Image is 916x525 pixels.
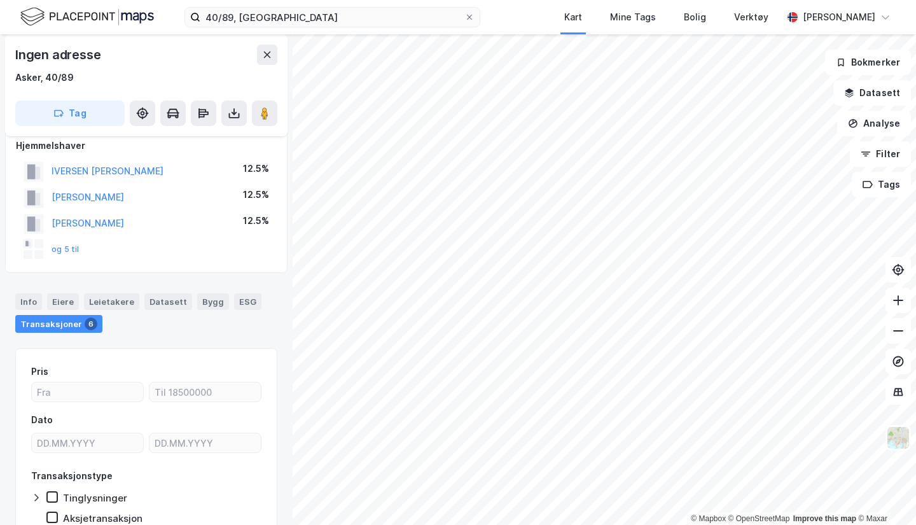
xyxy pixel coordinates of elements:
div: 12.5% [243,187,269,202]
div: Info [15,293,42,310]
iframe: Chat Widget [852,464,916,525]
div: Transaksjoner [15,315,102,333]
div: ESG [234,293,261,310]
input: Søk på adresse, matrikkel, gårdeiere, leietakere eller personer [200,8,464,27]
div: Bygg [197,293,229,310]
a: OpenStreetMap [728,514,790,523]
input: DD.MM.YYYY [32,433,143,452]
div: Mine Tags [610,10,656,25]
input: Til 18500000 [149,382,261,402]
input: DD.MM.YYYY [149,433,261,452]
div: Datasett [144,293,192,310]
div: Aksjetransaksjon [63,512,142,524]
div: [PERSON_NAME] [803,10,875,25]
div: Kart [564,10,582,25]
div: 6 [85,318,97,330]
a: Mapbox [691,514,726,523]
div: Dato [31,412,53,428]
div: Ingen adresse [15,45,103,65]
div: Leietakere [84,293,139,310]
img: Z [886,426,910,450]
button: Bokmerker [825,50,911,75]
div: 12.5% [243,161,269,176]
div: Kontrollprogram for chat [852,464,916,525]
input: Fra [32,382,143,402]
img: logo.f888ab2527a4732fd821a326f86c7f29.svg [20,6,154,28]
div: Verktøy [734,10,768,25]
a: Improve this map [793,514,856,523]
div: Eiere [47,293,79,310]
div: Asker, 40/89 [15,70,74,85]
button: Tags [852,172,911,197]
button: Analyse [837,111,911,136]
div: Pris [31,364,48,379]
button: Filter [850,141,911,167]
div: Bolig [684,10,706,25]
div: Tinglysninger [63,492,127,504]
div: 12.5% [243,213,269,228]
div: Transaksjonstype [31,468,113,484]
div: Hjemmelshaver [16,138,277,153]
button: Tag [15,101,125,126]
button: Datasett [833,80,911,106]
